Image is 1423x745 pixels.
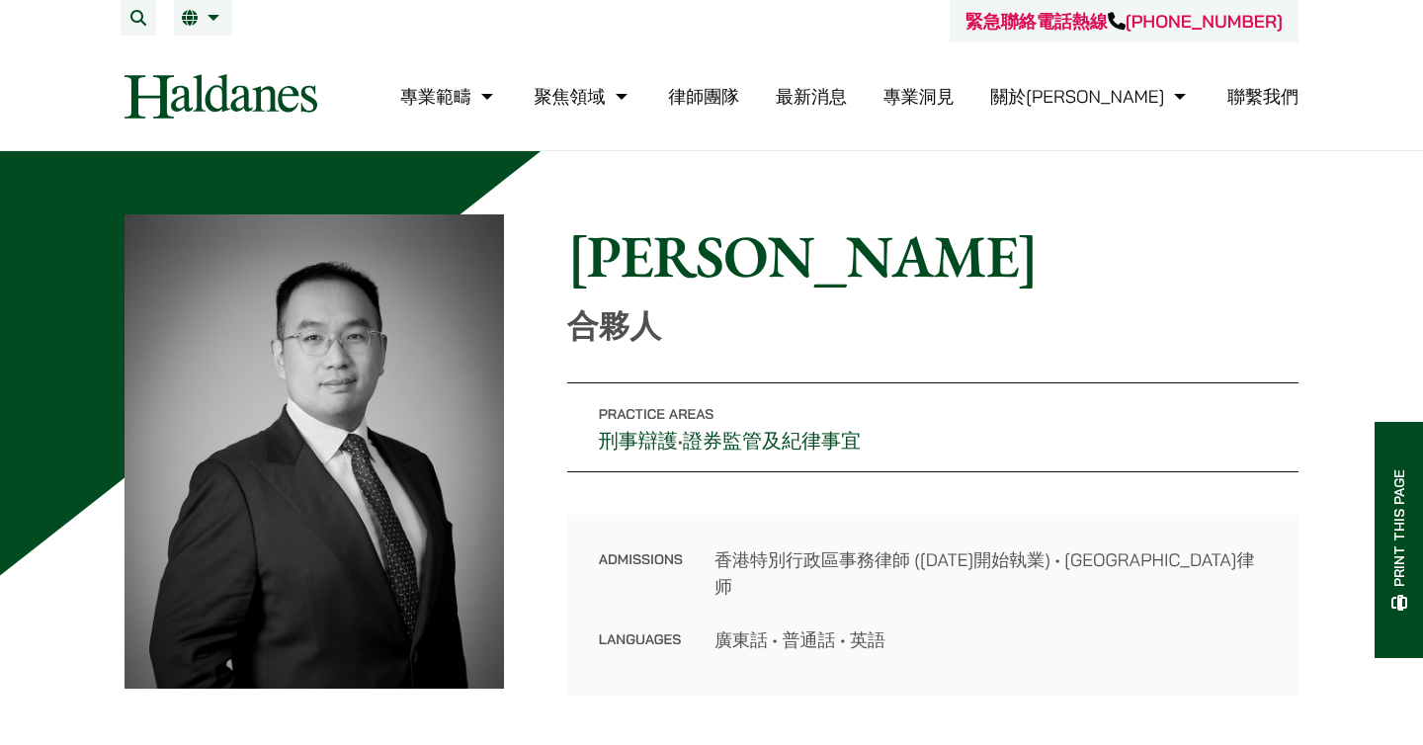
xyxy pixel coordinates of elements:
a: 關於何敦 [990,85,1191,108]
a: 聯繫我們 [1227,85,1298,108]
a: 專業洞見 [883,85,955,108]
span: Practice Areas [599,405,714,423]
a: 證券監管及紀律事宜 [683,428,861,454]
dd: 廣東話 • 普通話 • 英語 [714,626,1267,653]
dt: Admissions [599,546,683,626]
a: 繁 [182,10,224,26]
dd: 香港特別行政區事務律師 ([DATE]開始執業) • [GEOGRAPHIC_DATA]律师 [714,546,1267,600]
a: 最新消息 [776,85,847,108]
img: Logo of Haldanes [125,74,317,119]
a: 專業範疇 [400,85,498,108]
p: 合夥人 [567,307,1298,345]
a: 刑事辯護 [599,428,678,454]
a: 聚焦領域 [535,85,632,108]
a: 律師團隊 [668,85,739,108]
h1: [PERSON_NAME] [567,220,1298,291]
a: 緊急聯絡電話熱線[PHONE_NUMBER] [965,10,1283,33]
p: • [567,382,1298,472]
dt: Languages [599,626,683,653]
